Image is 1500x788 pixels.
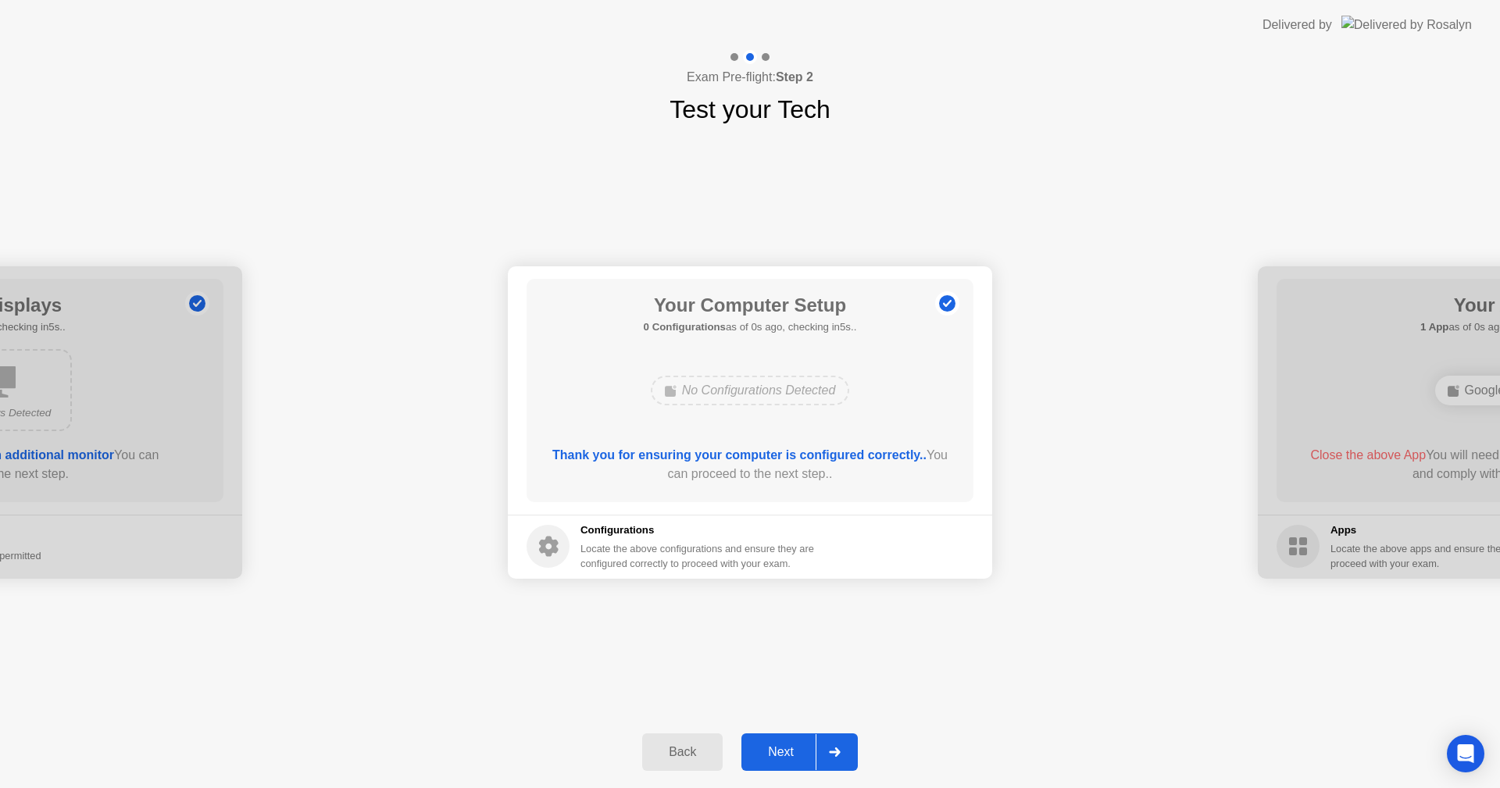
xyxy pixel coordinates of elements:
div: Locate the above configurations and ensure they are configured correctly to proceed with your exam. [580,541,817,571]
div: No Configurations Detected [651,376,850,405]
button: Back [642,733,723,771]
b: Thank you for ensuring your computer is configured correctly.. [552,448,927,462]
h5: Configurations [580,522,817,538]
div: Open Intercom Messenger [1447,735,1484,772]
img: Delivered by Rosalyn [1341,16,1472,34]
button: Next [741,733,858,771]
h1: Your Computer Setup [644,291,857,319]
div: Delivered by [1262,16,1332,34]
b: 0 Configurations [644,321,726,333]
b: Step 2 [776,70,813,84]
div: Back [647,745,718,759]
h1: Test your Tech [670,91,830,128]
div: Next [746,745,816,759]
div: You can proceed to the next step.. [549,446,952,483]
h4: Exam Pre-flight: [687,68,813,87]
h5: as of 0s ago, checking in5s.. [644,319,857,335]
